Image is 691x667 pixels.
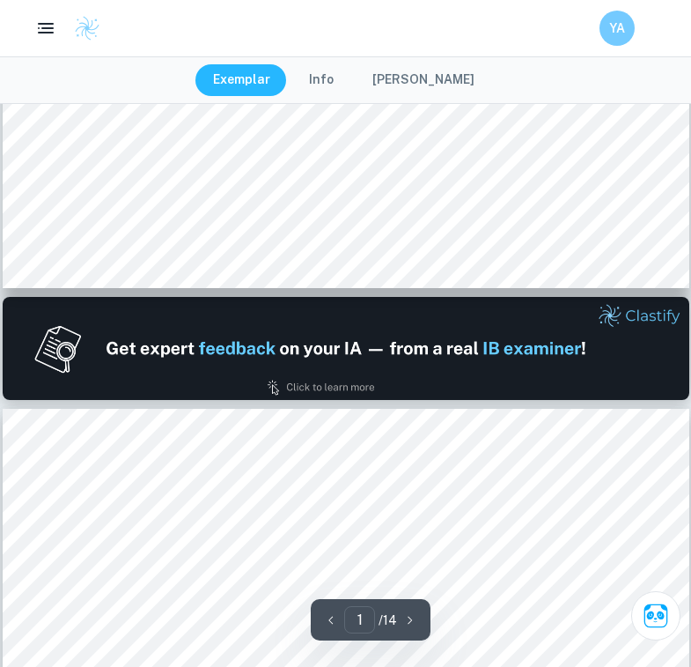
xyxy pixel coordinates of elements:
button: Info [291,64,351,96]
button: Exemplar [195,64,288,96]
img: Ad [3,297,689,400]
button: Ask Clai [631,591,680,641]
button: YA [599,11,635,46]
p: / 14 [379,611,397,630]
button: [PERSON_NAME] [355,64,492,96]
h6: YA [607,19,628,38]
a: Clastify logo [63,15,100,41]
img: Clastify logo [74,15,100,41]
